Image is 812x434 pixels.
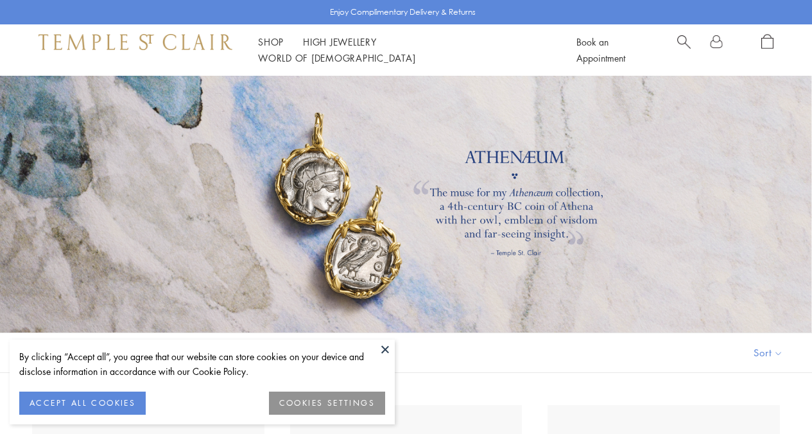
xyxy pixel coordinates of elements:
iframe: Gorgias live chat messenger [748,374,799,421]
button: COOKIES SETTINGS [269,392,385,415]
p: Enjoy Complimentary Delivery & Returns [330,6,476,19]
nav: Main navigation [258,34,548,66]
button: Show sort by [725,333,812,372]
a: Open Shopping Bag [761,34,773,66]
button: Color [151,338,209,367]
button: Stone [215,338,273,367]
button: Category [67,338,144,367]
img: Temple St. Clair [39,34,232,49]
a: High JewelleryHigh Jewellery [303,35,377,48]
div: By clicking “Accept all”, you agree that our website can store cookies on your device and disclos... [19,349,385,379]
a: World of [DEMOGRAPHIC_DATA]World of [DEMOGRAPHIC_DATA] [258,51,415,64]
a: Book an Appointment [576,35,625,64]
a: ShopShop [258,35,284,48]
a: Search [677,34,691,66]
button: ACCEPT ALL COOKIES [19,392,146,415]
